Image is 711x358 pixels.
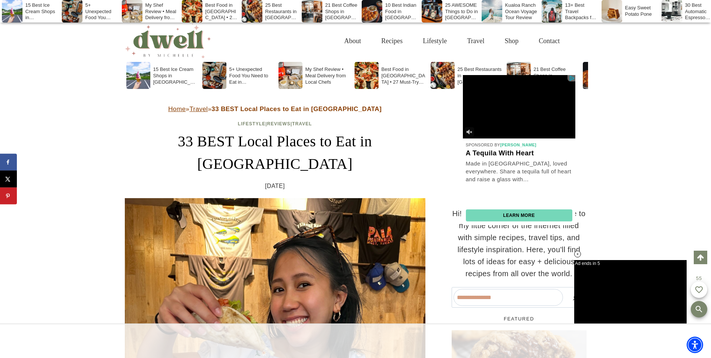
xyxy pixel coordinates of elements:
[466,143,537,147] a: Sponsored By[PERSON_NAME]
[687,337,703,353] div: Accessibility Menu
[125,24,211,58] img: DWELL by michelle
[334,29,570,53] nav: Primary Navigation
[466,159,572,183] a: Made in [GEOGRAPHIC_DATA], loved everywhere. Share a tequila full of heart and raise a glass with...
[168,105,186,113] a: Home
[452,208,587,280] p: Hi! I'm [PERSON_NAME]. Welcome to my little corner of the internet filled with simple recipes, tr...
[500,143,536,147] span: [PERSON_NAME]
[494,29,528,53] a: Shop
[296,332,416,350] iframe: Advertisement
[503,213,535,218] a: Learn more
[238,121,312,126] span: | |
[267,121,290,126] a: Reviews
[465,127,474,137] img: svg+xml;base64,PHN2ZyB3aWR0aD0iMzIiIGhlaWdodD0iMzIiIHhtbG5zPSJodHRwOi8vd3d3LnczLm9yZy8yMDAwL3N2Zy...
[265,181,285,191] time: [DATE]
[413,29,457,53] a: Lifestyle
[452,315,587,323] h5: FEATURED
[211,105,382,113] strong: 33 BEST Local Places to Eat in [GEOGRAPHIC_DATA]
[125,130,425,175] h1: 33 BEST Local Places to Eat in [GEOGRAPHIC_DATA]
[466,149,572,158] a: A tequila with heart
[189,105,208,113] a: Travel
[168,105,382,113] span: » »
[334,29,371,53] a: About
[457,29,494,53] a: Travel
[292,121,312,126] a: Travel
[529,29,570,53] a: Contact
[371,29,413,53] a: Recipes
[568,75,575,81] img: OBA_TRANS.png
[694,251,707,264] a: Scroll to top
[238,121,266,126] a: Lifestyle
